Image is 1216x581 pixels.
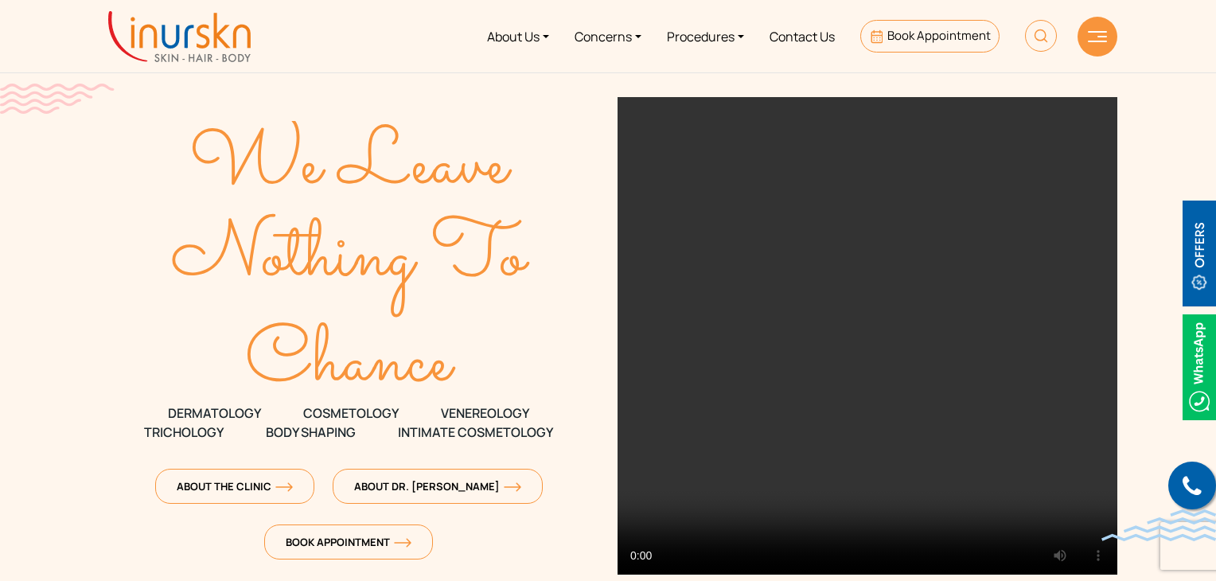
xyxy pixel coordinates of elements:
[1025,20,1057,52] img: HeaderSearch
[286,535,411,549] span: Book Appointment
[177,479,293,493] span: About The Clinic
[887,27,991,44] span: Book Appointment
[654,6,757,66] a: Procedures
[1088,31,1107,42] img: hamLine.svg
[504,482,521,492] img: orange-arrow
[757,6,848,66] a: Contact Us
[1101,509,1216,541] img: bluewave
[303,404,399,423] span: COSMETOLOGY
[266,423,356,442] span: Body Shaping
[1183,357,1216,375] a: Whatsappicon
[189,107,513,225] text: We Leave
[1183,314,1216,420] img: Whatsappicon
[275,482,293,492] img: orange-arrow
[354,479,521,493] span: About Dr. [PERSON_NAME]
[394,538,411,548] img: orange-arrow
[333,469,543,504] a: About Dr. [PERSON_NAME]orange-arrow
[155,469,314,504] a: About The Clinicorange-arrow
[562,6,654,66] a: Concerns
[168,404,261,423] span: DERMATOLOGY
[144,423,224,442] span: TRICHOLOGY
[108,11,251,62] img: inurskn-logo
[1183,201,1216,306] img: offerBt
[441,404,529,423] span: VENEREOLOGY
[264,524,433,560] a: Book Appointmentorange-arrow
[398,423,553,442] span: Intimate Cosmetology
[860,20,1000,53] a: Book Appointment
[172,199,531,317] text: Nothing To
[474,6,562,66] a: About Us
[246,305,457,423] text: Chance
